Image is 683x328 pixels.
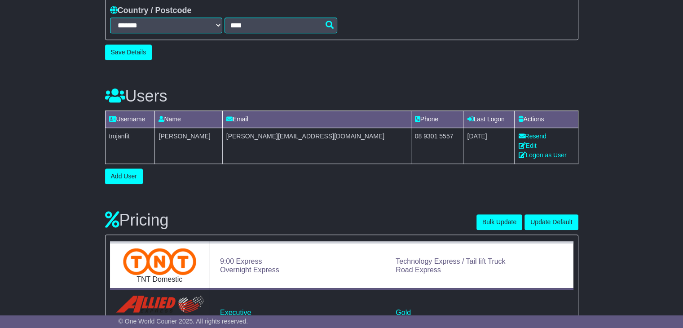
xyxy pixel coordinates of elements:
td: [DATE] [463,128,515,164]
button: Add User [105,168,143,184]
button: Update Default [524,214,578,230]
td: Actions [515,111,578,128]
a: Edit [518,142,536,149]
button: Save Details [105,44,152,60]
img: Allied Express Local Courier [115,295,204,322]
td: Username [105,111,155,128]
a: Gold [396,309,411,316]
td: trojanfit [105,128,155,164]
a: Executive [220,309,251,316]
td: 08 9301 5557 [411,128,463,164]
img: TNT Domestic [123,248,196,275]
span: © One World Courier 2025. All rights reserved. [119,318,248,325]
h3: Pricing [105,211,476,229]
h3: Users [105,87,578,105]
a: Road Express [396,266,441,274]
div: TNT Domestic [115,275,205,284]
td: Phone [411,111,463,128]
button: Bulk Update [476,214,522,230]
td: Email [222,111,411,128]
td: [PERSON_NAME] [155,128,222,164]
a: Overnight Express [220,266,279,274]
a: Logon as User [518,151,566,159]
a: Technology Express / Tail lift Truck [396,257,505,265]
a: 9:00 Express [220,257,262,265]
td: Name [155,111,222,128]
td: Last Logon [463,111,515,128]
a: Resend [518,133,546,140]
td: [PERSON_NAME][EMAIL_ADDRESS][DOMAIN_NAME] [222,128,411,164]
label: Country / Postcode [110,6,192,16]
